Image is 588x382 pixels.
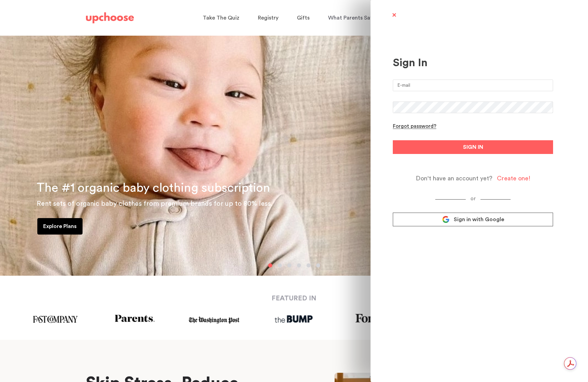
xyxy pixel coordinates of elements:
[497,175,530,182] div: Create one!
[463,143,483,151] span: SIGN IN
[454,216,504,223] span: Sign in with Google
[466,196,480,201] span: or
[393,213,553,226] a: Sign in with Google
[393,140,553,154] button: SIGN IN
[393,56,553,69] div: Sign In
[393,80,553,91] input: E-mail
[416,175,492,182] span: Don't have an account yet?
[393,123,436,130] div: Forgot password?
